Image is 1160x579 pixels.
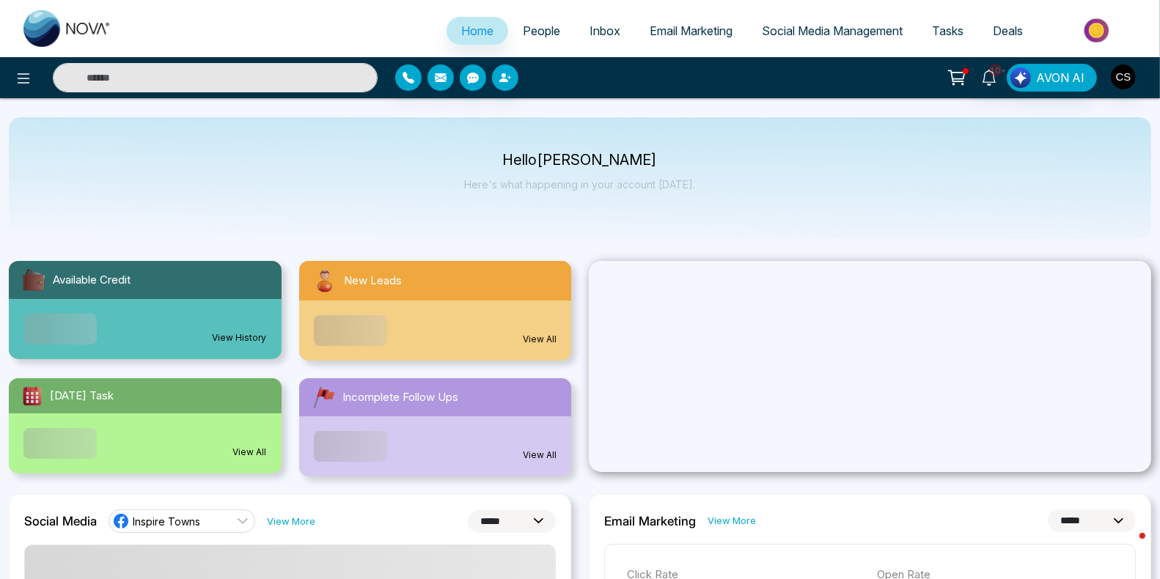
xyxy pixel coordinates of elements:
[1007,64,1097,92] button: AVON AI
[311,267,339,295] img: newLeads.svg
[508,17,575,45] a: People
[290,378,581,476] a: Incomplete Follow UpsView All
[21,384,44,407] img: todayTask.svg
[233,446,267,459] a: View All
[290,261,581,361] a: New LeadsView All
[523,23,560,38] span: People
[747,17,917,45] a: Social Media Management
[465,178,696,191] p: Here's what happening in your account [DATE].
[53,272,131,289] span: Available Credit
[23,10,111,47] img: Nova CRM Logo
[932,23,963,38] span: Tasks
[343,389,459,406] span: Incomplete Follow Ups
[989,64,1002,77] span: 10+
[604,514,696,528] h2: Email Marketing
[993,23,1023,38] span: Deals
[1036,69,1084,86] span: AVON AI
[590,23,620,38] span: Inbox
[1111,64,1136,89] img: User Avatar
[461,23,493,38] span: Home
[917,17,978,45] a: Tasks
[708,514,756,528] a: View More
[345,273,403,289] span: New Leads
[523,333,557,346] a: View All
[523,449,557,462] a: View All
[50,388,114,405] span: [DATE] Task
[21,267,47,293] img: availableCredit.svg
[267,515,315,528] a: View More
[311,384,337,410] img: followUps.svg
[762,23,903,38] span: Social Media Management
[133,515,200,528] span: Inspire Towns
[1010,67,1031,88] img: Lead Flow
[447,17,508,45] a: Home
[465,154,696,166] p: Hello [PERSON_NAME]
[1110,529,1145,564] iframe: Intercom live chat
[650,23,733,38] span: Email Marketing
[1045,14,1151,47] img: Market-place.gif
[972,64,1007,89] a: 10+
[635,17,747,45] a: Email Marketing
[978,17,1038,45] a: Deals
[24,514,97,528] h2: Social Media
[213,331,267,344] a: View History
[575,17,635,45] a: Inbox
